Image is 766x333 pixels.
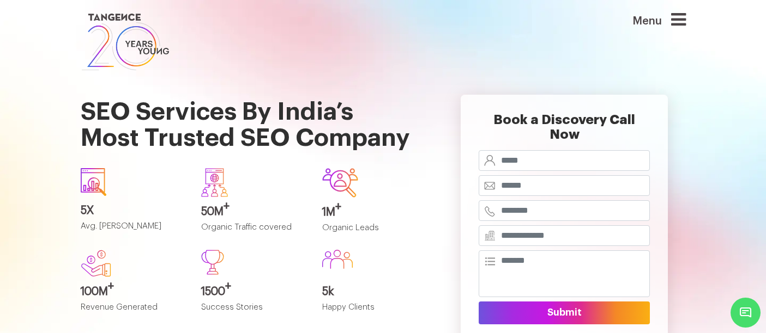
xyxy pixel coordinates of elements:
[479,301,650,324] button: Submit
[81,73,427,159] h1: SEO Services By India’s Most Trusted SEO Company
[81,205,185,217] h3: 5X
[322,250,353,269] img: Group%20586.svg
[224,201,230,212] sup: +
[201,303,306,321] p: Success Stories
[201,168,228,196] img: Group-640.svg
[322,224,427,242] p: Organic Leads
[479,113,650,150] h2: Book a Discovery Call Now
[322,303,427,321] p: Happy Clients
[322,206,427,218] h3: 1M
[335,201,341,212] sup: +
[81,286,185,298] h3: 100M
[81,303,185,321] p: Revenue Generated
[201,286,306,298] h3: 1500
[322,168,358,197] img: Group-642.svg
[108,281,114,292] sup: +
[201,206,306,218] h3: 50M
[225,281,231,292] sup: +
[322,286,427,298] h3: 5k
[81,11,170,73] img: logo SVG
[81,222,185,240] p: Avg. [PERSON_NAME]
[201,223,306,241] p: Organic Traffic covered
[731,298,761,328] span: Chat Widget
[81,250,111,277] img: new.svg
[81,168,107,196] img: icon1.svg
[201,250,224,275] img: Path%20473.svg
